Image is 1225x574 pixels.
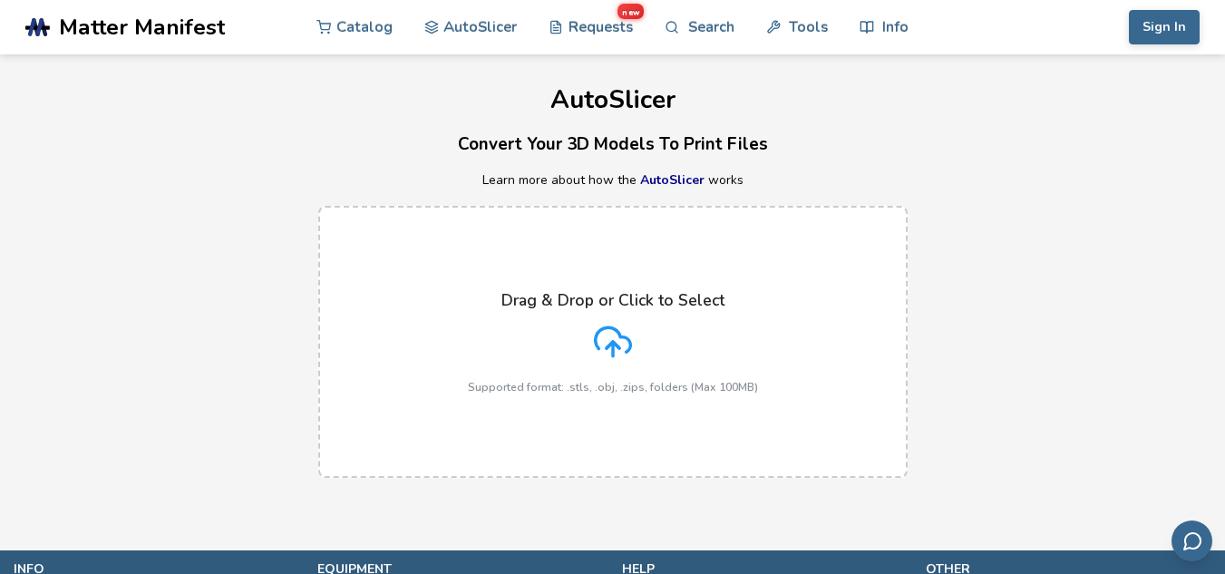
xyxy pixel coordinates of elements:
[1172,520,1212,561] button: Send feedback via email
[617,4,644,19] span: new
[468,381,758,394] p: Supported format: .stls, .obj, .zips, folders (Max 100MB)
[501,291,724,309] p: Drag & Drop or Click to Select
[59,15,225,40] span: Matter Manifest
[1129,10,1200,44] button: Sign In
[640,171,705,189] a: AutoSlicer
